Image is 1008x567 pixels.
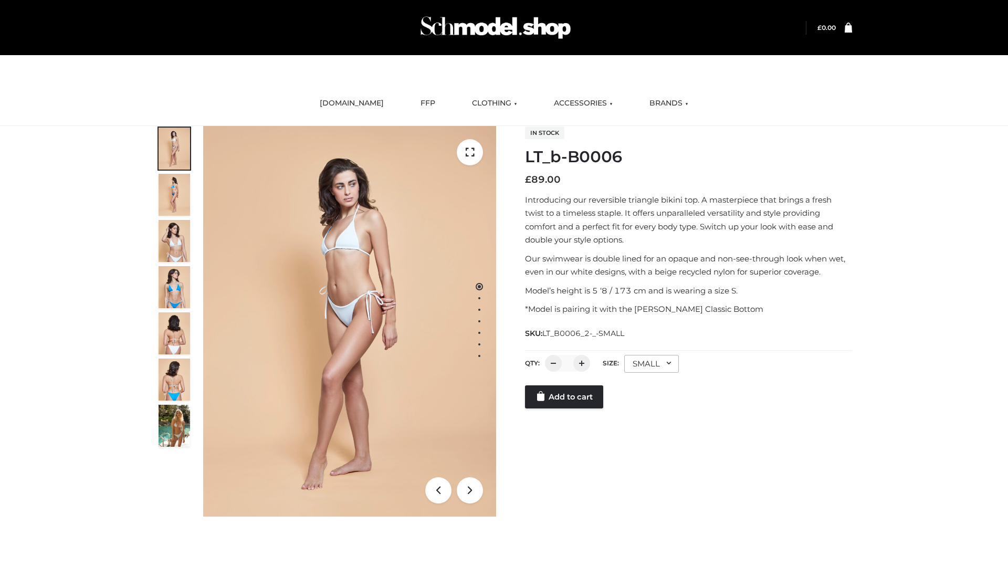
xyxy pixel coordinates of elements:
span: LT_B0006_2-_-SMALL [542,329,624,338]
img: Arieltop_CloudNine_AzureSky2.jpg [159,405,190,447]
p: Model’s height is 5 ‘8 / 173 cm and is wearing a size S. [525,284,852,298]
a: FFP [413,92,443,115]
label: QTY: [525,359,540,367]
p: *Model is pairing it with the [PERSON_NAME] Classic Bottom [525,302,852,316]
span: £ [817,24,822,31]
div: SMALL [624,355,679,373]
a: ACCESSORIES [546,92,621,115]
img: ArielClassicBikiniTop_CloudNine_AzureSky_OW114ECO_1 [203,126,496,517]
a: [DOMAIN_NAME] [312,92,392,115]
label: Size: [603,359,619,367]
img: ArielClassicBikiniTop_CloudNine_AzureSky_OW114ECO_4-scaled.jpg [159,266,190,308]
p: Introducing our reversible triangle bikini top. A masterpiece that brings a fresh twist to a time... [525,193,852,247]
bdi: 0.00 [817,24,836,31]
h1: LT_b-B0006 [525,148,852,166]
p: Our swimwear is double lined for an opaque and non-see-through look when wet, even in our white d... [525,252,852,279]
img: ArielClassicBikiniTop_CloudNine_AzureSky_OW114ECO_2-scaled.jpg [159,174,190,216]
a: CLOTHING [464,92,525,115]
span: £ [525,174,531,185]
span: SKU: [525,327,625,340]
img: ArielClassicBikiniTop_CloudNine_AzureSky_OW114ECO_3-scaled.jpg [159,220,190,262]
a: Add to cart [525,385,603,408]
img: Schmodel Admin 964 [417,7,574,48]
img: ArielClassicBikiniTop_CloudNine_AzureSky_OW114ECO_7-scaled.jpg [159,312,190,354]
img: ArielClassicBikiniTop_CloudNine_AzureSky_OW114ECO_8-scaled.jpg [159,359,190,401]
a: BRANDS [642,92,696,115]
span: In stock [525,127,564,139]
img: ArielClassicBikiniTop_CloudNine_AzureSky_OW114ECO_1-scaled.jpg [159,128,190,170]
a: £0.00 [817,24,836,31]
bdi: 89.00 [525,174,561,185]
